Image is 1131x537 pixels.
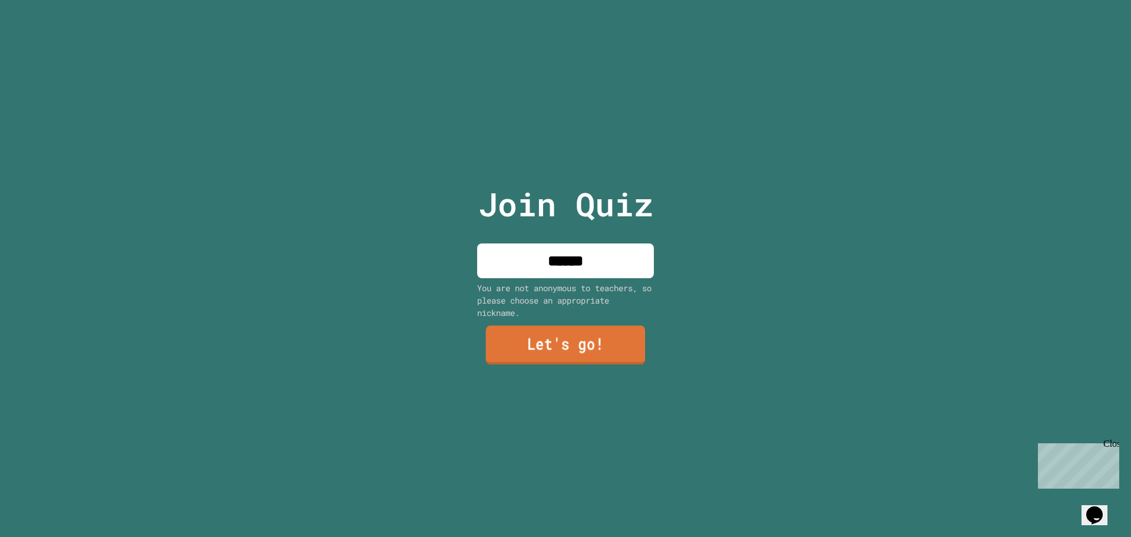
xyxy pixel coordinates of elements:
div: Chat with us now!Close [5,5,81,75]
p: Join Quiz [478,180,653,229]
a: Let's go! [486,326,646,365]
iframe: chat widget [1033,439,1119,489]
div: You are not anonymous to teachers, so please choose an appropriate nickname. [477,282,654,319]
iframe: chat widget [1082,490,1119,525]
